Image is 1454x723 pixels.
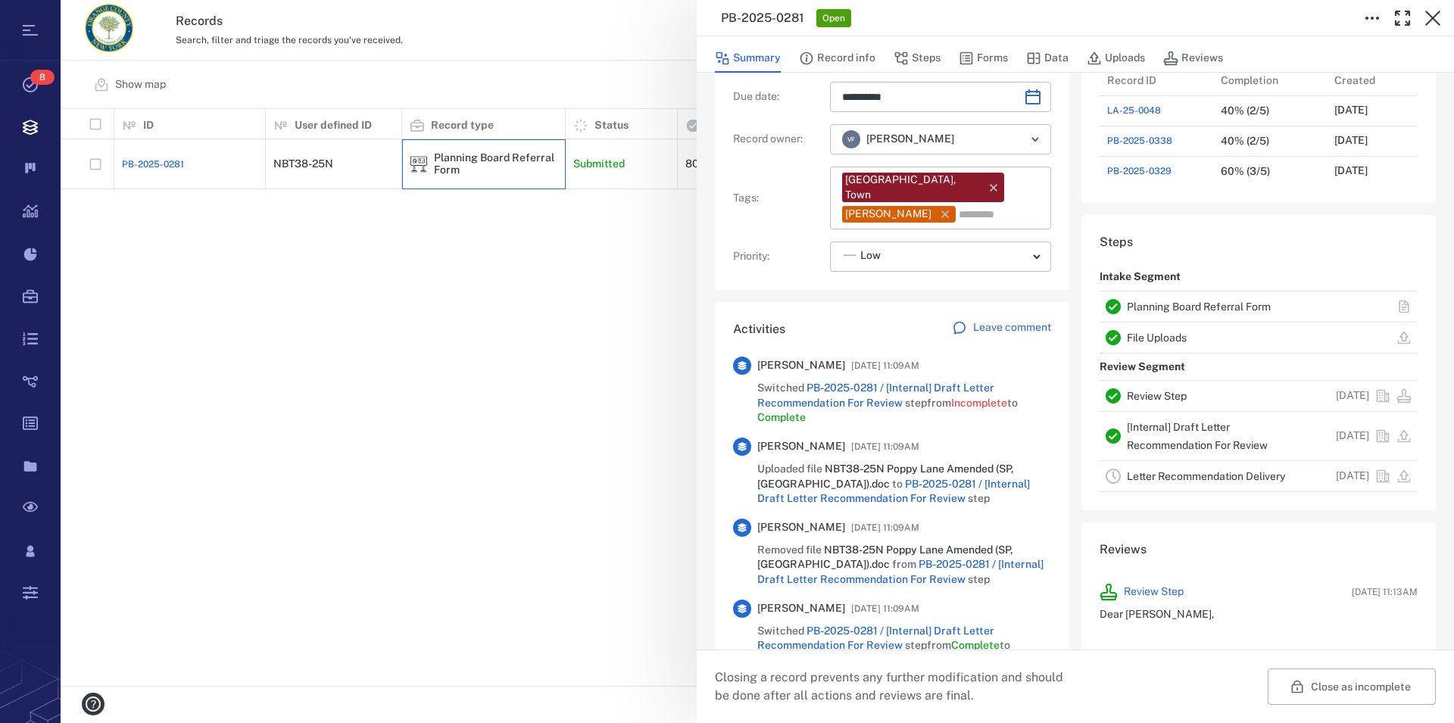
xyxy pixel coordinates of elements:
a: Review Step [1124,584,1184,600]
a: Leave comment [952,320,1051,338]
p: Review Segment [1100,354,1185,381]
div: StepsIntake SegmentPlanning Board Referral FormFile UploadsReview SegmentReview Step[DATE][Intern... [1081,215,1436,522]
div: Review Step[DATE] 11:13AMDear [PERSON_NAME], The Orange County Planning Department confirm... [1087,571,1430,696]
span: Switched step from to [757,624,1051,668]
span: Open [819,12,848,25]
h6: Reviews [1100,541,1418,559]
span: Low [860,248,881,263]
div: [PERSON_NAME] [845,207,931,222]
p: [DATE] [1334,103,1368,118]
span: [DATE] 11:09AM [851,438,919,456]
button: Close as incomplete [1268,668,1436,705]
button: Forms [959,44,1008,73]
span: [DATE] 11:09AM [851,519,919,537]
a: Letter Recommendation Delivery [1127,470,1285,482]
a: [Internal] Draft Letter Recommendation For Review [1127,421,1268,451]
div: Record ID [1107,59,1156,101]
p: [DATE] [1336,429,1369,444]
span: NBT38-25N Poppy Lane Amended (SP, [GEOGRAPHIC_DATA]).doc [757,544,1013,571]
span: NBT38-25N Poppy Lane Amended (SP, [GEOGRAPHIC_DATA]).doc [757,463,1014,490]
span: Incomplete [951,397,1007,409]
p: Leave comment [973,320,1051,335]
p: Dear [PERSON_NAME], [1100,607,1418,622]
span: Switched step from to [757,381,1051,425]
a: PB-2025-0329 [1107,164,1172,178]
p: [DATE] [1336,388,1369,404]
button: Toggle to Edit Boxes [1357,3,1387,33]
div: Record ID [1100,65,1213,95]
p: Priority : [733,249,824,264]
div: ActivitiesLeave comment[PERSON_NAME][DATE] 11:09AMSwitched PB-2025-0281 / [Internal] Draft Letter... [715,302,1069,714]
p: Due date : [733,89,824,104]
div: 40% (2/5) [1221,136,1269,147]
button: Toggle Fullscreen [1387,3,1418,33]
a: PB-2025-0281 / [Internal] Draft Letter Recommendation For Review [757,625,994,652]
span: [DATE] 11:09AM [851,600,919,618]
span: [PERSON_NAME] [866,132,954,147]
span: [PERSON_NAME] [757,520,845,535]
div: [GEOGRAPHIC_DATA], Town [845,173,980,202]
span: [DATE] 11:09AM [851,357,919,375]
div: 40% (2/5) [1221,105,1269,117]
button: Steps [894,44,941,73]
div: Completion [1221,59,1278,101]
h3: PB-2025-0281 [721,9,804,27]
span: [PERSON_NAME] [757,358,845,373]
p: Record owner : [733,132,824,147]
span: 8 [30,70,55,85]
span: Removed file from step [757,543,1051,587]
button: Data [1026,44,1069,73]
a: PB-2025-0281 / [Internal] Draft Letter Recommendation For Review [757,558,1044,585]
button: Uploads [1087,44,1145,73]
span: Uploaded file to step [757,462,1051,506]
span: [PERSON_NAME] [757,601,845,616]
button: Choose date, selected date is Aug 22, 2025 [1018,82,1048,112]
a: LA-25-0048 [1107,104,1161,117]
p: Tags : [733,191,824,206]
a: File Uploads [1127,332,1187,344]
p: [DATE] [1334,133,1368,148]
h6: Activities [733,320,785,338]
a: Planning Board Referral Form [1127,301,1271,313]
button: Summary [715,44,781,73]
span: Help [34,11,65,24]
h6: Steps [1100,233,1418,251]
p: [DATE] [1336,469,1369,484]
div: V F [842,130,860,148]
a: PB-2025-0281 / [Internal] Draft Letter Recommendation For Review [757,382,994,409]
p: Closing a record prevents any further modification and should be done after all actions and revie... [715,668,1075,705]
button: Record info [799,44,875,73]
span: Complete [951,639,1000,651]
span: Complete [757,411,806,423]
a: PB-2025-0338 [1107,134,1172,148]
div: Created [1334,59,1375,101]
span: [DATE] 11:13AM [1352,585,1418,599]
p: [DATE] [1334,164,1368,179]
div: 60% (3/5) [1221,166,1270,177]
div: Created [1327,65,1440,95]
a: Review Step [1127,390,1187,402]
span: [PERSON_NAME] [757,439,845,454]
button: Close [1418,3,1448,33]
p: Intake Segment [1100,263,1181,291]
button: Reviews [1163,44,1223,73]
div: Completion [1213,65,1327,95]
button: Open [1025,129,1046,150]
